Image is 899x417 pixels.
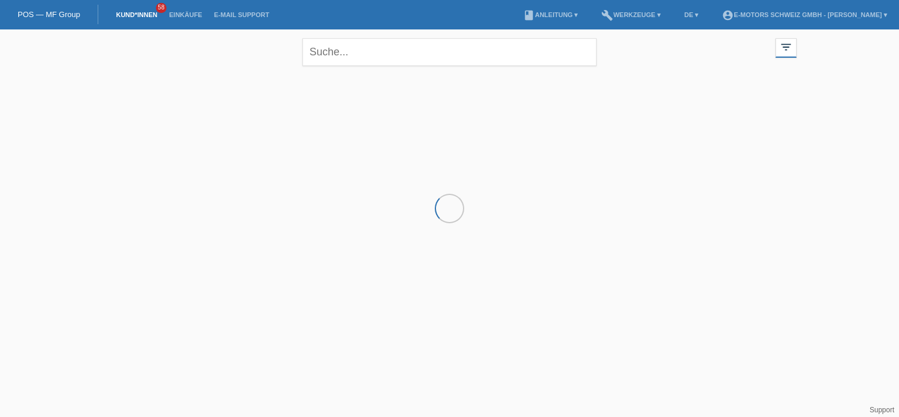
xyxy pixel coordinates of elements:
[302,38,597,66] input: Suche...
[110,11,163,18] a: Kund*innen
[163,11,208,18] a: Einkäufe
[208,11,275,18] a: E-Mail Support
[595,11,667,18] a: buildWerkzeuge ▾
[678,11,704,18] a: DE ▾
[517,11,584,18] a: bookAnleitung ▾
[523,9,535,21] i: book
[716,11,893,18] a: account_circleE-Motors Schweiz GmbH - [PERSON_NAME] ▾
[18,10,80,19] a: POS — MF Group
[156,3,167,13] span: 58
[722,9,734,21] i: account_circle
[780,41,793,54] i: filter_list
[601,9,613,21] i: build
[870,406,894,414] a: Support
